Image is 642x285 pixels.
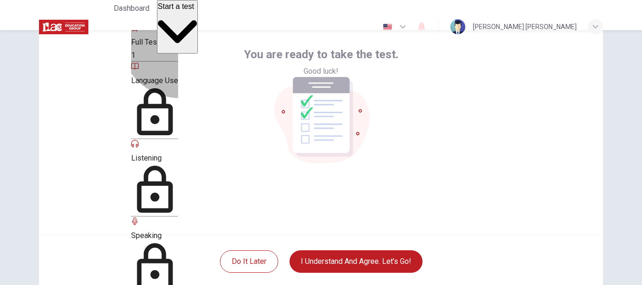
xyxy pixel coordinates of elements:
img: Profile picture [450,19,465,34]
div: YOU NEED A LICENSE TO ACCESS THIS CONTENT [131,62,178,139]
span: Start a test [158,2,194,10]
span: Dashboard [114,3,149,14]
div: [PERSON_NAME] [PERSON_NAME] [473,21,577,32]
div: 1 [131,50,178,61]
span: Speaking [131,231,162,240]
span: Language Use [131,76,178,85]
img: ILAC logo [39,17,88,36]
img: en [382,23,393,31]
span: Listening [131,154,162,162]
a: ILAC logo [39,17,110,36]
button: Do it later [220,250,278,273]
div: YOU NEED A LICENSE TO ACCESS THIS CONTENT [131,139,178,216]
span: You are ready to take the test. [244,47,399,62]
button: I understand and agree. Let’s go! [290,250,423,273]
span: Good luck! [304,66,338,77]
